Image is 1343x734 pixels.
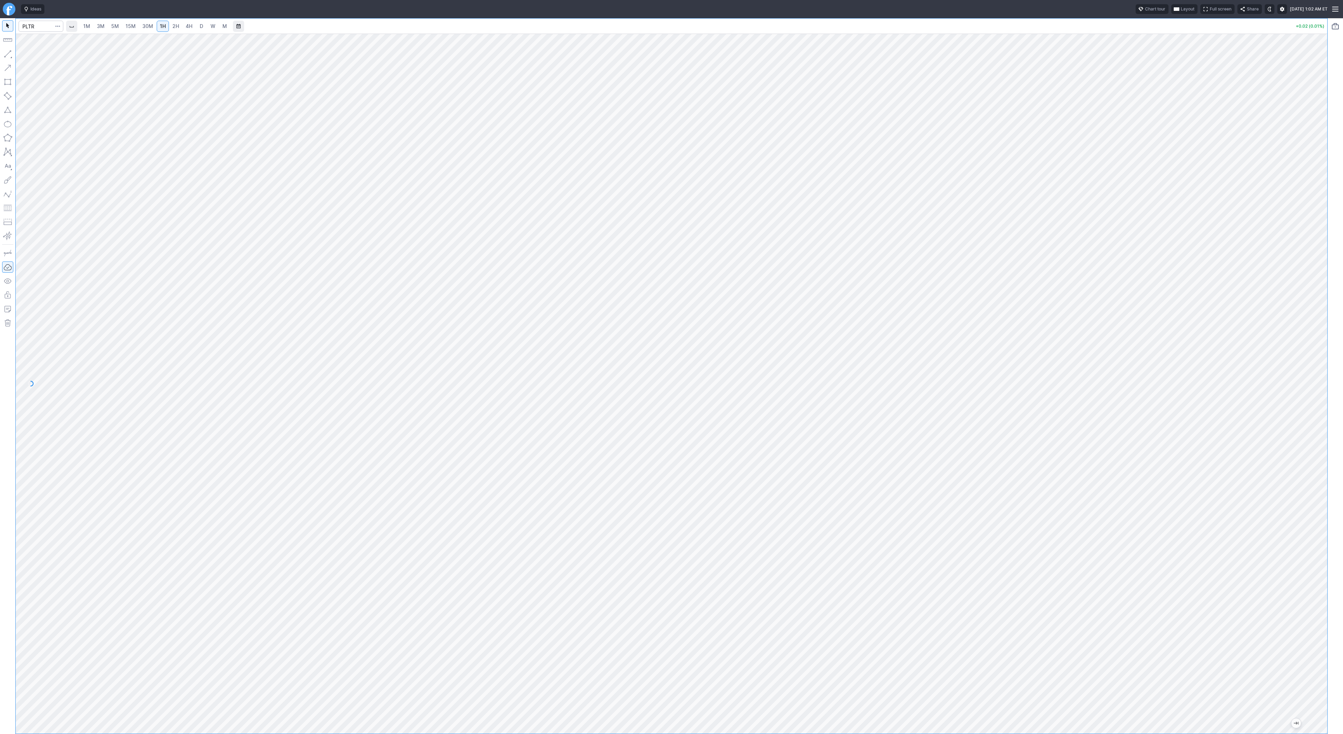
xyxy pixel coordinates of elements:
button: Full screen [1200,4,1235,14]
button: Brush [2,174,13,186]
p: +0.02 (0.01%) [1296,24,1324,28]
button: Chart tour [1136,4,1168,14]
button: Settings [1277,4,1287,14]
span: Chart tour [1145,6,1165,13]
button: Elliott waves [2,188,13,200]
span: 30M [142,23,153,29]
input: Search [19,21,63,32]
a: W [207,21,219,32]
button: Lock drawings [2,289,13,301]
button: Remove all autosaved drawings [2,317,13,329]
button: Drawings Autosave: On [2,261,13,273]
a: 3M [94,21,108,32]
button: Ideas [21,4,44,14]
button: Anchored VWAP [2,230,13,242]
span: Ideas [30,6,41,13]
button: Measure [2,34,13,46]
button: Arrow [2,62,13,74]
button: Fibonacci retracements [2,202,13,214]
a: 4H [183,21,196,32]
span: Share [1247,6,1259,13]
span: 15M [126,23,136,29]
button: Drawing mode: Single [2,247,13,259]
a: 1M [80,21,93,32]
button: Rectangle [2,76,13,88]
span: Layout [1181,6,1194,13]
a: 1H [157,21,169,32]
button: Search [53,21,63,32]
span: 5M [111,23,119,29]
a: 30M [139,21,156,32]
button: Ellipse [2,118,13,130]
button: Position [2,216,13,228]
button: Toggle dark mode [1265,4,1274,14]
button: Jump to the most recent bar [1291,718,1301,728]
span: 3M [97,23,105,29]
span: W [211,23,215,29]
a: D [196,21,207,32]
button: Range [233,21,244,32]
a: 15M [122,21,139,32]
button: Triangle [2,104,13,116]
a: 2H [169,21,182,32]
a: M [219,21,230,32]
button: Layout [1171,4,1198,14]
span: 2H [172,23,179,29]
span: M [222,23,227,29]
a: Finviz.com [3,3,15,15]
button: Line [2,48,13,60]
button: Mouse [2,20,13,32]
span: 1H [160,23,166,29]
button: Polygon [2,132,13,144]
button: Portfolio watchlist [1330,21,1341,32]
a: 5M [108,21,122,32]
button: Hide drawings [2,275,13,287]
span: 1M [83,23,90,29]
button: Share [1237,4,1262,14]
span: [DATE] 1:02 AM ET [1290,6,1328,13]
span: 4H [186,23,192,29]
span: D [200,23,203,29]
button: Interval [66,21,77,32]
button: Rotated rectangle [2,90,13,102]
span: Full screen [1210,6,1231,13]
button: XABCD [2,146,13,158]
button: Text [2,160,13,172]
button: Add note [2,303,13,315]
